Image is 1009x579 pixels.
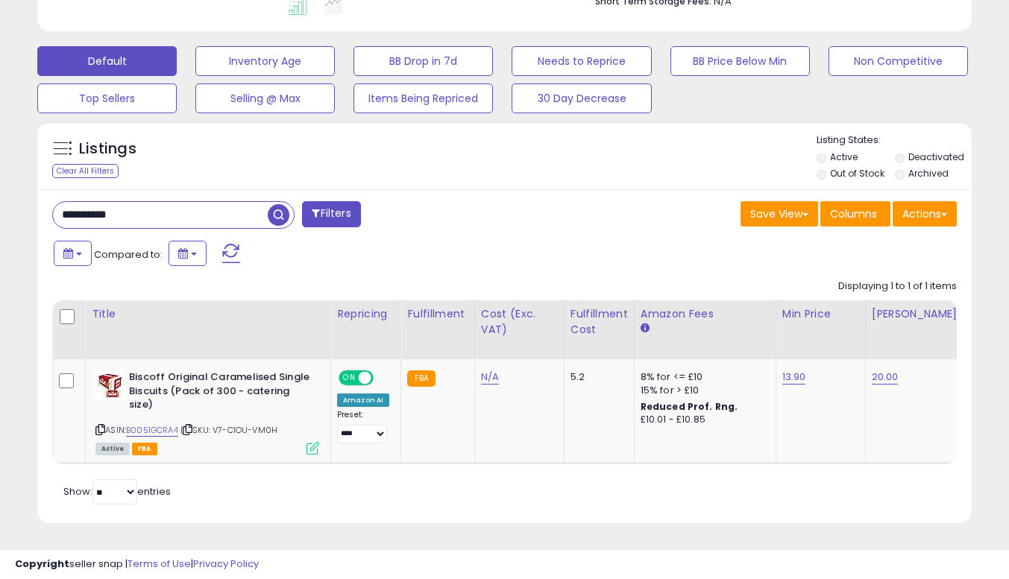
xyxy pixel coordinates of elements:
span: Show: entries [63,484,171,499]
div: Amazon Fees [641,306,770,322]
div: 8% for <= £10 [641,370,764,384]
a: Privacy Policy [193,557,259,571]
button: BB Drop in 7d [353,46,493,76]
small: Amazon Fees. [641,322,650,335]
button: Selling @ Max [195,83,335,113]
small: FBA [407,370,435,387]
button: Items Being Repriced [353,83,493,113]
div: Fulfillment Cost [570,306,628,338]
label: Out of Stock [830,167,884,180]
span: OFF [371,372,395,385]
button: Filters [302,201,360,227]
div: 5.2 [570,370,623,384]
b: Reduced Prof. Rng. [641,400,738,413]
button: 30 Day Decrease [512,83,651,113]
img: 41LK0Wbr5uL._SL40_.jpg [95,370,125,400]
span: ON [340,372,359,385]
label: Active [830,151,858,163]
div: Preset: [337,410,389,443]
div: seller snap | | [15,557,259,572]
a: B0051GCRA4 [126,424,178,437]
span: FBA [132,443,157,455]
strong: Copyright [15,557,69,571]
button: Columns [820,201,890,227]
div: 15% for > £10 [641,384,764,397]
div: Title [92,306,324,322]
a: Terms of Use [128,557,191,571]
div: Clear All Filters [52,164,119,178]
i: Click to copy [95,425,105,434]
span: | SKU: V7-C1OU-VM0H [180,424,277,436]
div: Fulfillment [407,306,468,322]
button: BB Price Below Min [670,46,810,76]
b: Biscoff Original Caramelised Single Biscuits (Pack of 300 - catering size) [129,370,310,416]
span: Compared to: [94,247,163,262]
h5: Listings [79,139,136,159]
button: Actions [893,201,957,227]
button: Inventory Age [195,46,335,76]
a: 20.00 [872,370,899,385]
p: Listing States: [817,133,972,148]
div: ASIN: [95,370,319,453]
a: N/A [481,370,499,385]
button: Default [37,46,177,76]
div: Amazon AI [337,393,389,407]
div: Displaying 1 to 1 of 1 items [838,279,957,294]
div: £10.01 - £10.85 [641,414,764,426]
label: Archived [908,167,949,180]
div: [PERSON_NAME] [872,306,961,322]
label: Deactivated [908,151,964,163]
span: Columns [830,206,877,221]
a: 13.90 [782,370,806,385]
i: Click to copy [183,425,192,434]
button: Top Sellers [37,83,177,113]
button: Non Competitive [829,46,968,76]
div: Cost (Exc. VAT) [481,306,558,338]
div: Min Price [782,306,859,322]
button: Needs to Reprice [512,46,651,76]
div: Repricing [337,306,395,322]
button: Save View [741,201,818,227]
span: All listings currently available for purchase on Amazon [95,443,130,455]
